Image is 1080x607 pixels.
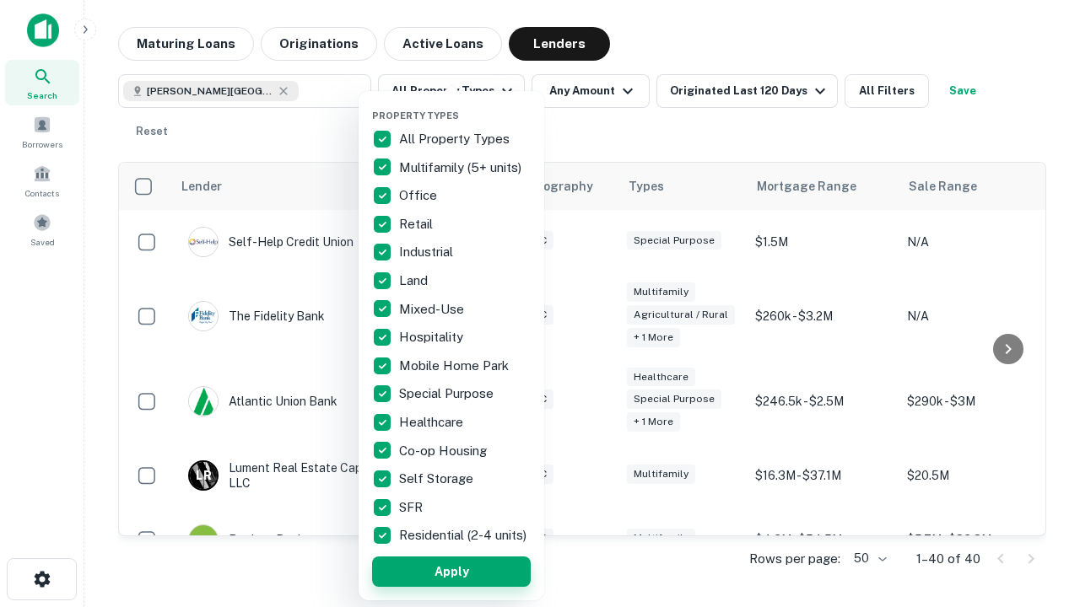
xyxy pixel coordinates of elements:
[399,441,490,461] p: Co-op Housing
[399,469,477,489] p: Self Storage
[399,242,456,262] p: Industrial
[399,497,426,518] p: SFR
[399,271,431,291] p: Land
[399,185,440,206] p: Office
[996,418,1080,499] iframe: Chat Widget
[399,384,497,404] p: Special Purpose
[399,412,467,432] p: Healthcare
[399,214,436,234] p: Retail
[372,556,531,587] button: Apply
[399,525,530,545] p: Residential (2-4 units)
[399,129,513,149] p: All Property Types
[399,158,525,178] p: Multifamily (5+ units)
[399,327,467,347] p: Hospitality
[399,299,467,320] p: Mixed-Use
[399,356,512,376] p: Mobile Home Park
[372,110,459,121] span: Property Types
